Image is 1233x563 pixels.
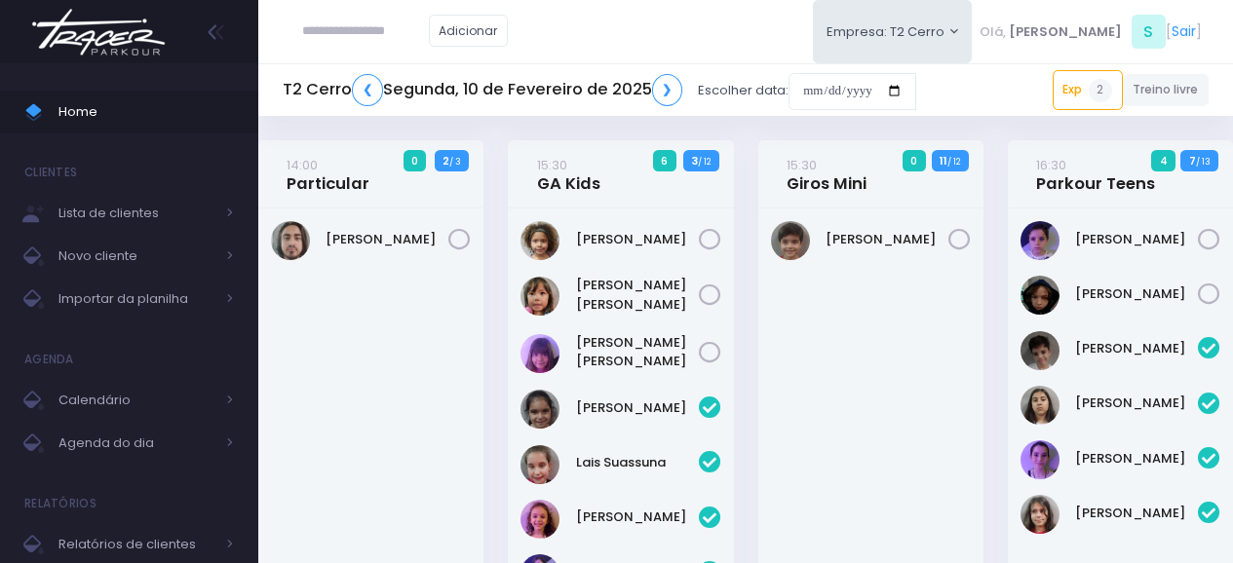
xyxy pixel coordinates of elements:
strong: 11 [940,153,947,169]
small: 15:30 [787,156,817,174]
span: Relatórios de clientes [58,532,214,557]
span: 0 [404,150,427,171]
a: 16:30Parkour Teens [1036,155,1155,194]
img: Rafael Zanzanelli Levada [1021,495,1060,534]
a: 15:30Giros Mini [787,155,867,194]
h4: Clientes [24,153,77,192]
img: Gabriel Amaral Alves [1021,331,1060,370]
small: / 12 [698,156,711,168]
img: Yeshe Idargo Kis [1021,276,1060,315]
h5: T2 Cerro Segunda, 10 de Fevereiro de 2025 [283,74,682,106]
a: [PERSON_NAME] [576,507,699,527]
small: / 13 [1196,156,1211,168]
a: [PERSON_NAME] [1075,394,1198,413]
a: [PERSON_NAME] [1075,230,1198,249]
a: Adicionar [429,15,509,47]
span: Olá, [980,22,1006,42]
a: [PERSON_NAME] [326,230,448,249]
a: Sair [1172,21,1196,42]
strong: 2 [443,153,449,169]
span: 6 [653,150,676,171]
img: Pedro Guilhamat [771,221,810,260]
img: Henrique De Castlho Ferreira [271,221,310,260]
span: 2 [1089,79,1112,102]
img: Lais Suassuna [520,445,559,484]
h4: Relatórios [24,484,96,523]
a: Lais Suassuna [576,453,699,472]
small: 14:00 [287,156,318,174]
a: [PERSON_NAME] [576,398,699,418]
a: Treino livre [1123,74,1210,106]
a: [PERSON_NAME] [PERSON_NAME] [576,333,699,371]
img: Lívia Mayumi Okiyama [520,277,559,316]
a: Exp2 [1053,70,1123,109]
a: 15:30GA Kids [537,155,600,194]
span: 0 [903,150,926,171]
a: [PERSON_NAME] [826,230,948,249]
img: Lia Zanzanelli Levada [1021,386,1060,425]
small: 15:30 [537,156,567,174]
span: 4 [1151,150,1175,171]
img: Marina Akemi [520,334,559,373]
span: Importar da planilha [58,286,214,312]
h4: Agenda [24,340,74,379]
img: LAURA DA SILVA BORGES [520,390,559,429]
span: Agenda do dia [58,431,214,456]
span: Novo cliente [58,244,214,269]
a: [PERSON_NAME] [1075,504,1198,523]
small: / 3 [449,156,461,168]
a: [PERSON_NAME] [1075,339,1198,358]
a: [PERSON_NAME] [1075,449,1198,469]
a: [PERSON_NAME] [576,230,699,249]
span: Calendário [58,388,214,413]
a: ❯ [652,74,683,106]
img: Lívia Stevani Schargel [1021,440,1060,479]
a: ❮ [352,74,383,106]
div: Escolher data: [283,68,916,113]
a: [PERSON_NAME] [PERSON_NAME] [576,276,699,314]
span: Lista de clientes [58,201,214,226]
strong: 3 [691,153,698,169]
strong: 7 [1189,153,1196,169]
img: Isabela Inocentini Pivovar [520,221,559,260]
span: S [1132,15,1166,49]
img: Laura da Silva Gueroni [520,500,559,539]
span: Home [58,99,234,125]
a: 14:00Particular [287,155,369,194]
a: [PERSON_NAME] [1075,284,1198,304]
img: Samuel Alves Sanmarco [1021,221,1060,260]
small: / 12 [947,156,960,168]
small: 16:30 [1036,156,1066,174]
span: [PERSON_NAME] [1009,22,1122,42]
div: [ ] [972,10,1209,54]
